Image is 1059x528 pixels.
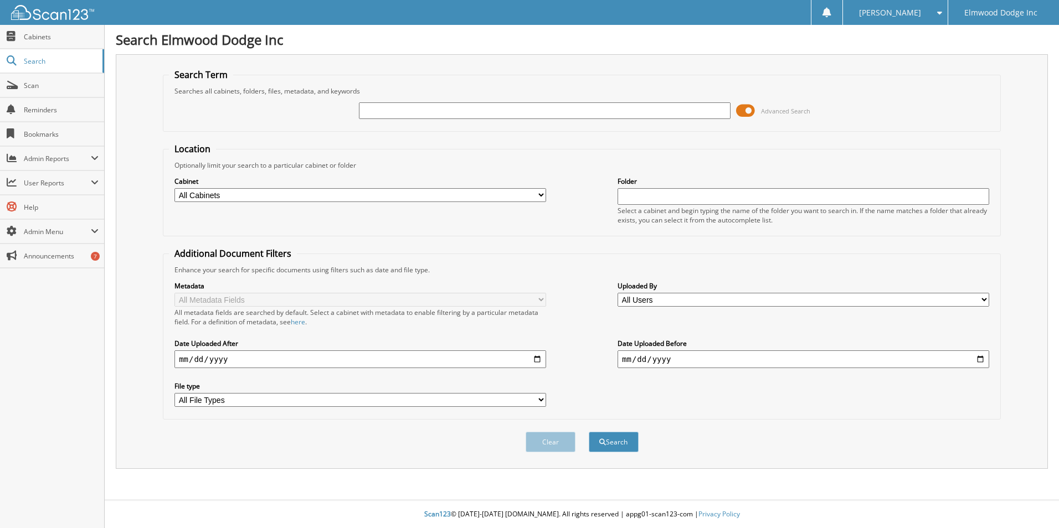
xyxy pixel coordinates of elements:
label: Cabinet [174,177,546,186]
span: Cabinets [24,32,99,42]
img: scan123-logo-white.svg [11,5,94,20]
span: Scan123 [424,509,451,519]
span: Admin Reports [24,154,91,163]
input: start [174,350,546,368]
button: Search [589,432,639,452]
div: Optionally limit your search to a particular cabinet or folder [169,161,995,170]
span: Bookmarks [24,130,99,139]
div: Searches all cabinets, folders, files, metadata, and keywords [169,86,995,96]
div: © [DATE]-[DATE] [DOMAIN_NAME]. All rights reserved | appg01-scan123-com | [105,501,1059,528]
span: Advanced Search [761,107,810,115]
legend: Search Term [169,69,233,81]
span: Reminders [24,105,99,115]
span: [PERSON_NAME] [859,9,921,16]
span: Admin Menu [24,227,91,236]
span: Help [24,203,99,212]
a: Privacy Policy [698,509,740,519]
span: Elmwood Dodge Inc [964,9,1037,16]
legend: Location [169,143,216,155]
input: end [618,350,989,368]
div: All metadata fields are searched by default. Select a cabinet with metadata to enable filtering b... [174,308,546,327]
label: File type [174,381,546,391]
label: Folder [618,177,989,186]
a: here [291,317,305,327]
label: Date Uploaded After [174,339,546,348]
label: Metadata [174,281,546,291]
span: User Reports [24,178,91,188]
legend: Additional Document Filters [169,247,297,260]
div: Select a cabinet and begin typing the name of the folder you want to search in. If the name match... [618,206,989,225]
span: Announcements [24,251,99,261]
span: Search [24,56,97,66]
label: Date Uploaded Before [618,339,989,348]
label: Uploaded By [618,281,989,291]
h1: Search Elmwood Dodge Inc [116,30,1048,49]
button: Clear [526,432,575,452]
div: Enhance your search for specific documents using filters such as date and file type. [169,265,995,275]
span: Scan [24,81,99,90]
div: 7 [91,252,100,261]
